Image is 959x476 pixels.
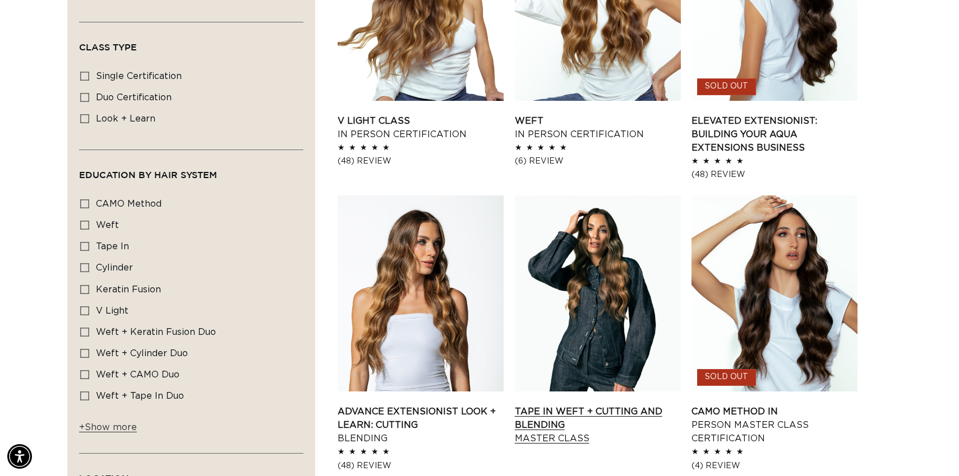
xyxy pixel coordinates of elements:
[79,150,303,190] summary: Education By Hair system (0 selected)
[96,370,179,379] span: Weft + CAMO Duo
[96,242,129,251] span: Tape In
[96,391,184,400] span: Weft + Tape in Duo
[79,422,140,439] button: Show more
[338,114,504,141] a: V Light Class In Person Certification
[7,444,32,469] div: Accessibility Menu
[79,423,85,432] span: +
[96,263,133,272] span: Cylinder
[79,42,137,52] span: Class Type
[96,285,161,294] span: Keratin Fusion
[96,72,182,81] span: single certification
[515,114,681,141] a: Weft In Person Certification
[79,423,137,432] span: Show more
[691,114,857,155] a: Elevated Extensionist: Building Your AQUA Extensions Business
[96,349,188,358] span: Weft + Cylinder Duo
[96,306,128,315] span: V Light
[96,114,155,123] span: look + learn
[96,328,216,337] span: Weft + Keratin Fusion Duo
[903,422,959,476] iframe: Chat Widget
[515,405,681,445] a: Tape In Weft + Cutting and Blending Master Class
[96,221,119,230] span: Weft
[79,22,303,63] summary: Class Type (0 selected)
[338,405,504,445] a: Advance Extensionist Look + Learn: Cutting Blending
[96,199,162,208] span: CAMO Method
[96,93,172,102] span: duo certification
[691,405,857,445] a: CAMO Method In Person Master Class Certification
[79,170,217,180] span: Education By Hair system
